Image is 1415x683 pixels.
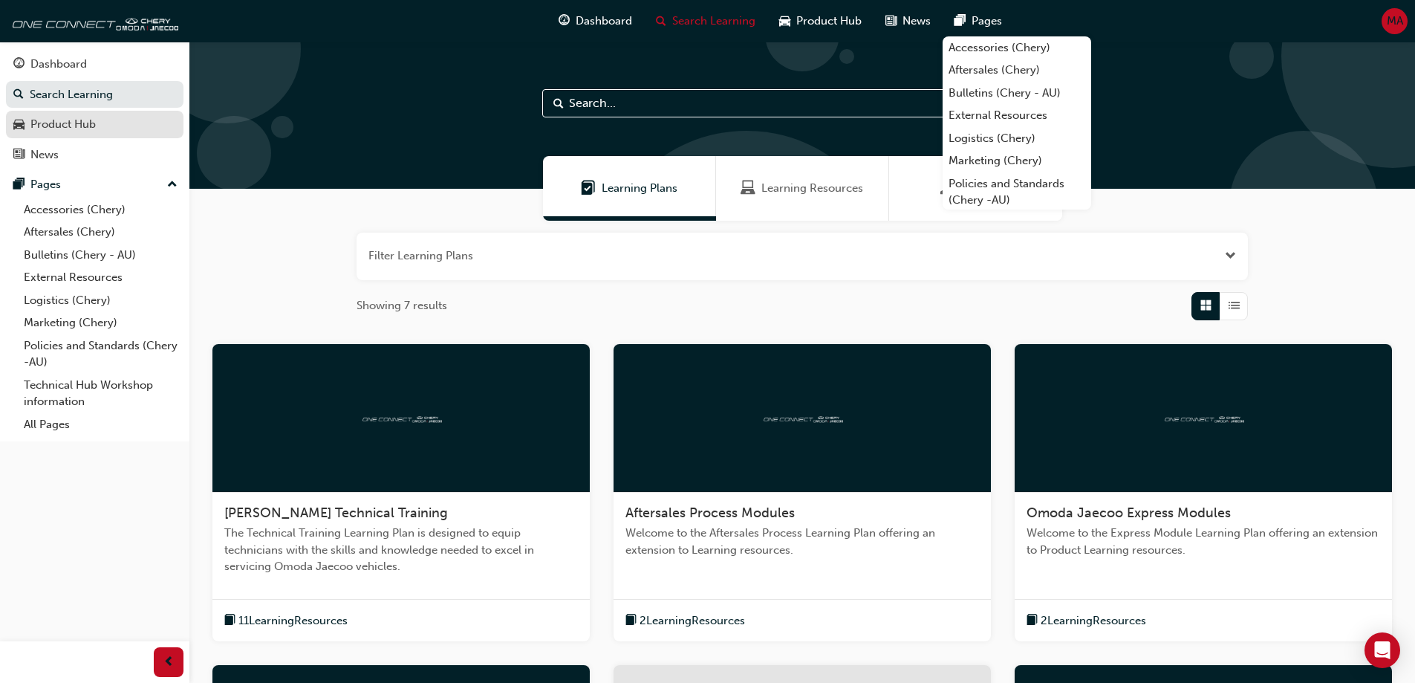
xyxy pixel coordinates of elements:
[18,244,183,267] a: Bulletins (Chery - AU)
[1027,612,1038,630] span: book-icon
[212,344,590,642] a: oneconnect[PERSON_NAME] Technical TrainingThe Technical Training Learning Plan is designed to equ...
[779,12,790,30] span: car-icon
[625,612,745,630] button: book-icon2LearningResources
[18,198,183,221] a: Accessories (Chery)
[13,118,25,132] span: car-icon
[13,149,25,162] span: news-icon
[943,127,1091,150] a: Logistics (Chery)
[1387,13,1403,30] span: MA
[1225,247,1236,265] button: Open the filter
[943,59,1091,82] a: Aftersales (Chery)
[6,171,183,198] button: Pages
[902,13,931,30] span: News
[357,297,447,314] span: Showing 7 results
[625,505,795,521] span: Aftersales Process Modules
[18,334,183,374] a: Policies and Standards (Chery -AU)
[943,6,1014,36] a: pages-iconPages
[1027,525,1380,558] span: Welcome to the Express Module Learning Plan offering an extension to Product Learning resources.
[1200,297,1211,314] span: Grid
[1015,344,1392,642] a: oneconnectOmoda Jaecoo Express ModulesWelcome to the Express Module Learning Plan offering an ext...
[18,289,183,312] a: Logistics (Chery)
[943,172,1091,212] a: Policies and Standards (Chery -AU)
[18,374,183,413] a: Technical Hub Workshop information
[6,111,183,138] a: Product Hub
[581,180,596,197] span: Learning Plans
[559,12,570,30] span: guage-icon
[761,410,843,424] img: oneconnect
[576,13,632,30] span: Dashboard
[874,6,943,36] a: news-iconNews
[716,156,889,221] a: Learning ResourcesLearning Resources
[543,156,716,221] a: Learning PlansLearning Plans
[224,612,235,630] span: book-icon
[972,13,1002,30] span: Pages
[30,146,59,164] div: News
[1041,612,1146,629] span: 2 Learning Resources
[625,525,979,558] span: Welcome to the Aftersales Process Learning Plan offering an extension to Learning resources.
[1364,632,1400,668] div: Open Intercom Messenger
[30,176,61,193] div: Pages
[672,13,755,30] span: Search Learning
[640,612,745,629] span: 2 Learning Resources
[885,12,897,30] span: news-icon
[18,413,183,436] a: All Pages
[602,180,677,197] span: Learning Plans
[18,266,183,289] a: External Resources
[18,311,183,334] a: Marketing (Chery)
[13,88,24,102] span: search-icon
[30,56,87,73] div: Dashboard
[224,505,448,521] span: [PERSON_NAME] Technical Training
[238,612,348,629] span: 11 Learning Resources
[553,95,564,112] span: Search
[761,180,863,197] span: Learning Resources
[542,89,1062,117] input: Search...
[954,12,966,30] span: pages-icon
[943,36,1091,59] a: Accessories (Chery)
[18,221,183,244] a: Aftersales (Chery)
[6,81,183,109] a: Search Learning
[13,178,25,192] span: pages-icon
[796,13,862,30] span: Product Hub
[1382,8,1408,34] button: MA
[1027,612,1146,630] button: book-icon2LearningResources
[13,58,25,71] span: guage-icon
[6,48,183,171] button: DashboardSearch LearningProduct HubNews
[163,653,175,672] span: prev-icon
[943,82,1091,105] a: Bulletins (Chery - AU)
[6,51,183,78] a: Dashboard
[625,612,637,630] span: book-icon
[943,104,1091,127] a: External Resources
[943,149,1091,172] a: Marketing (Chery)
[30,116,96,133] div: Product Hub
[656,12,666,30] span: search-icon
[167,175,178,195] span: up-icon
[224,525,578,575] span: The Technical Training Learning Plan is designed to equip technicians with the skills and knowled...
[547,6,644,36] a: guage-iconDashboard
[1229,297,1240,314] span: List
[889,156,1062,221] a: SessionsSessions
[614,344,991,642] a: oneconnectAftersales Process ModulesWelcome to the Aftersales Process Learning Plan offering an e...
[7,6,178,36] img: oneconnect
[741,180,755,197] span: Learning Resources
[6,141,183,169] a: News
[767,6,874,36] a: car-iconProduct Hub
[360,410,442,424] img: oneconnect
[644,6,767,36] a: search-iconSearch Learning
[1027,505,1231,521] span: Omoda Jaecoo Express Modules
[224,612,348,630] button: book-icon11LearningResources
[1162,410,1244,424] img: oneconnect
